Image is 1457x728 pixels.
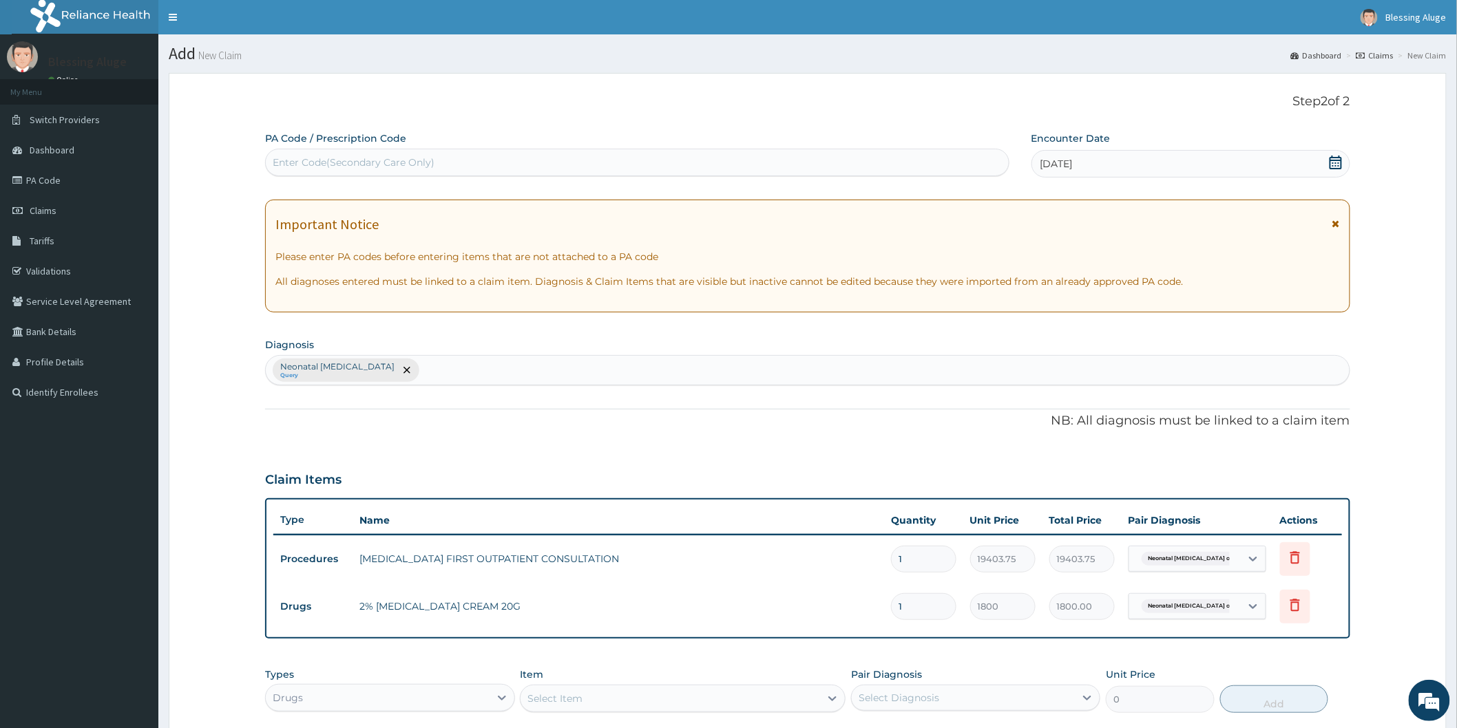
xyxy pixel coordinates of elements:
label: Types [265,669,294,681]
small: New Claim [196,50,242,61]
small: Query [280,372,395,379]
td: 2% [MEDICAL_DATA] CREAM 20G [353,592,884,620]
div: Select Diagnosis [859,691,939,705]
th: Quantity [884,506,963,534]
label: Pair Diagnosis [851,667,922,681]
span: remove selection option [401,364,413,376]
p: Blessing Aluge [48,56,127,68]
h3: Claim Items [265,473,342,488]
img: User Image [1361,9,1378,26]
label: Diagnosis [265,338,314,352]
div: Chat with us now [72,77,231,95]
div: Drugs [273,691,303,705]
p: Please enter PA codes before entering items that are not attached to a PA code [275,250,1340,264]
label: Unit Price [1106,667,1155,681]
th: Total Price [1042,506,1122,534]
li: New Claim [1395,50,1447,61]
p: All diagnoses entered must be linked to a claim item. Diagnosis & Claim Items that are visible bu... [275,275,1340,288]
div: Enter Code(Secondary Care Only) [273,156,434,169]
span: Dashboard [30,144,74,156]
div: Select Item [527,692,583,705]
p: Step 2 of 2 [265,94,1350,109]
label: Encounter Date [1031,131,1111,145]
p: NB: All diagnosis must be linked to a claim item [265,412,1350,430]
img: User Image [7,41,38,72]
div: Minimize live chat window [226,7,259,40]
textarea: Type your message and hit 'Enter' [7,376,262,424]
span: Switch Providers [30,114,100,126]
span: [DATE] [1040,157,1073,171]
span: We're online! [80,173,190,312]
h1: Important Notice [275,217,379,232]
h1: Add [169,45,1447,63]
a: Dashboard [1291,50,1342,61]
p: Neonatal [MEDICAL_DATA] [280,361,395,372]
span: Tariffs [30,235,54,247]
th: Type [273,507,353,533]
span: Claims [30,204,56,217]
th: Pair Diagnosis [1122,506,1273,534]
button: Add [1220,685,1329,713]
th: Unit Price [963,506,1042,534]
span: Neonatal [MEDICAL_DATA] of s... [1142,599,1248,613]
a: Online [48,75,81,85]
a: Claims [1356,50,1394,61]
th: Name [353,506,884,534]
td: Procedures [273,546,353,572]
th: Actions [1273,506,1342,534]
img: d_794563401_company_1708531726252_794563401 [25,69,56,103]
span: Neonatal [MEDICAL_DATA] of s... [1142,552,1248,566]
td: [MEDICAL_DATA] FIRST OUTPATIENT CONSULTATION [353,545,884,572]
label: Item [520,667,543,681]
span: Blessing Aluge [1386,11,1447,23]
label: PA Code / Prescription Code [265,131,406,145]
td: Drugs [273,594,353,619]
